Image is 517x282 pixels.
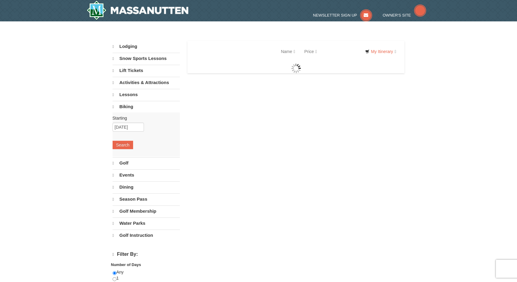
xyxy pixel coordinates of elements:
a: Lessons [113,89,180,100]
a: Massanutten Resort [87,1,189,20]
a: Owner's Site [383,13,426,17]
strong: Number of Days [111,262,141,267]
img: Massanutten Resort Logo [87,1,189,20]
a: Season Pass [113,193,180,205]
button: Search [113,141,133,149]
span: Owner's Site [383,13,411,17]
a: Events [113,169,180,181]
h4: Filter By: [113,252,180,257]
a: Golf Membership [113,205,180,217]
a: My Itinerary [361,47,400,56]
a: Golf Instruction [113,230,180,241]
a: Price [300,45,321,58]
a: Snow Sports Lessons [113,53,180,64]
a: Activities & Attractions [113,77,180,88]
a: Dining [113,181,180,193]
a: Water Parks [113,218,180,229]
a: Lodging [113,41,180,52]
label: Starting [113,115,175,121]
a: Name [276,45,300,58]
a: Newsletter Sign Up [313,13,372,17]
a: Lift Tickets [113,65,180,76]
a: Golf [113,157,180,169]
span: Newsletter Sign Up [313,13,357,17]
img: wait gif [291,64,301,73]
a: Biking [113,101,180,112]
